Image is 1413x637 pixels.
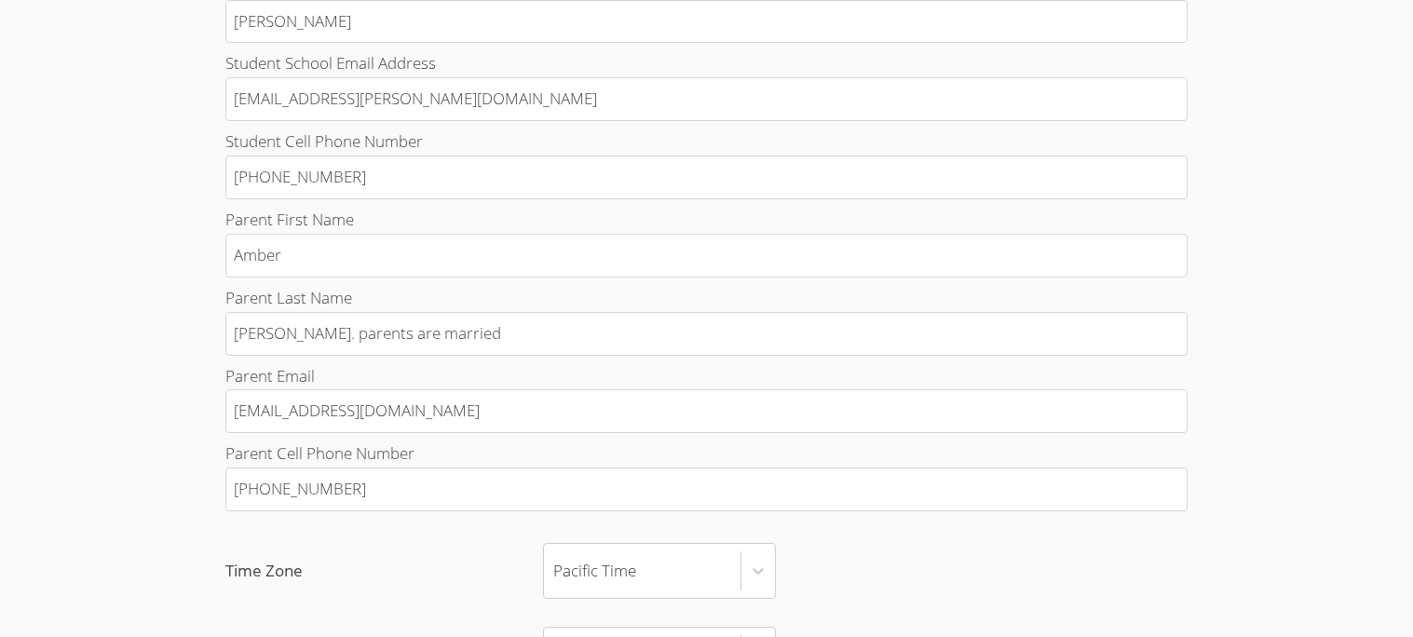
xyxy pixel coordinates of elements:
input: Parent Cell Phone Number [225,468,1187,511]
span: Parent First Name [225,209,354,230]
span: Parent Cell Phone Number [225,442,414,464]
span: Student Cell Phone Number [225,130,423,152]
input: Parent First Name [225,234,1187,278]
input: Time ZonePacific Time [553,549,555,592]
input: Student Cell Phone Number [225,156,1187,199]
span: Student School Email Address [225,52,436,74]
input: Parent Last Name [225,312,1187,356]
input: Student School Email Address [225,77,1187,121]
span: Time Zone [225,558,543,585]
span: Parent Email [225,365,315,386]
span: Parent Last Name [225,287,352,308]
input: Parent Email [225,389,1187,433]
div: Pacific Time [553,558,636,585]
